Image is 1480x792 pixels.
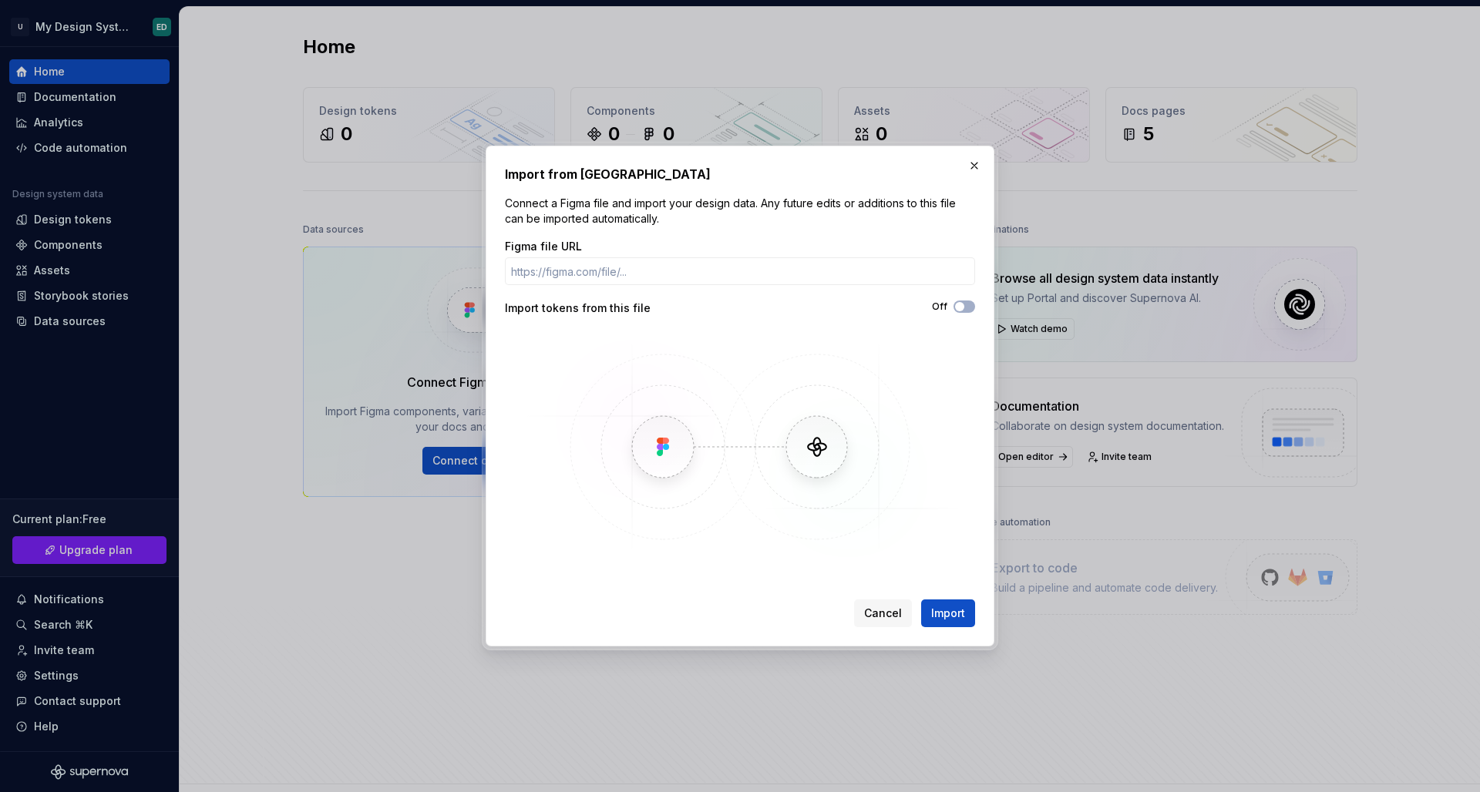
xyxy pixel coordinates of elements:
span: Cancel [864,606,902,621]
input: https://figma.com/file/... [505,257,975,285]
button: Import [921,599,975,627]
label: Figma file URL [505,239,582,254]
span: Import [931,606,965,621]
p: Connect a Figma file and import your design data. Any future edits or additions to this file can ... [505,196,975,227]
h2: Import from [GEOGRAPHIC_DATA] [505,165,975,183]
label: Off [932,300,947,313]
button: Cancel [854,599,912,627]
div: Import tokens from this file [505,300,740,316]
